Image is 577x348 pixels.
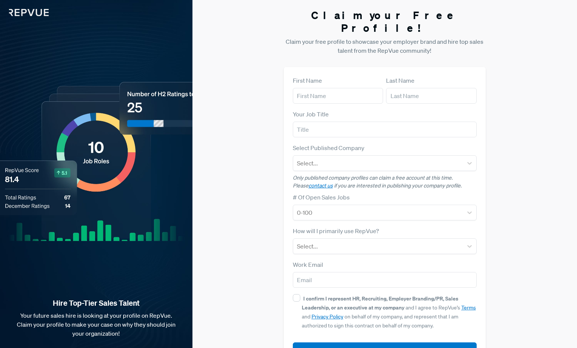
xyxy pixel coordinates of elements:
p: Only published company profiles can claim a free account at this time. Please if you are interest... [293,174,477,190]
label: # Of Open Sales Jobs [293,193,350,202]
label: Select Published Company [293,143,364,152]
strong: I confirm I represent HR, Recruiting, Employer Branding/PR, Sales Leadership, or an executive at ... [302,295,458,311]
p: Your future sales hire is looking at your profile on RepVue. Claim your profile to make your case... [12,311,180,338]
label: Last Name [386,76,414,85]
label: Your Job Title [293,110,329,119]
a: Privacy Policy [312,313,343,320]
p: Claim your free profile to showcase your employer brand and hire top sales talent from the RepVue... [284,37,486,55]
h3: Claim your Free Profile! [284,9,486,34]
input: Title [293,122,477,137]
label: First Name [293,76,322,85]
input: First Name [293,88,383,104]
label: Work Email [293,260,323,269]
input: Last Name [386,88,477,104]
strong: Hire Top-Tier Sales Talent [12,298,180,308]
span: and I agree to RepVue’s and on behalf of my company, and represent that I am authorized to sign t... [302,295,476,329]
a: Terms [461,304,476,311]
a: contact us [309,182,333,189]
input: Email [293,272,477,288]
label: How will I primarily use RepVue? [293,226,379,235]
